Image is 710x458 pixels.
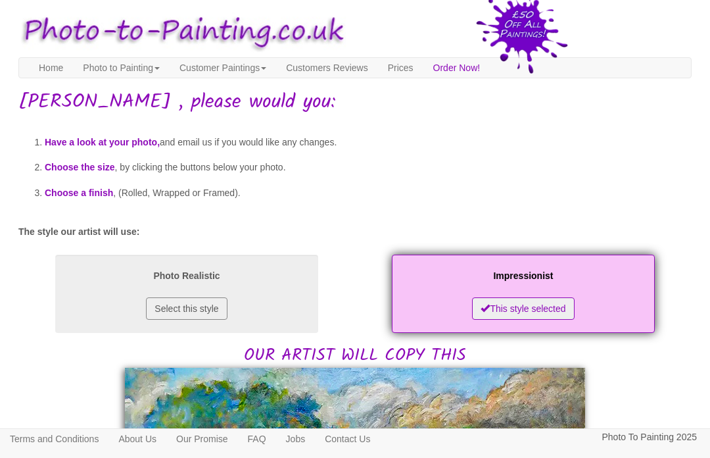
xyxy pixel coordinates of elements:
[238,429,276,449] a: FAQ
[146,297,227,320] button: Select this style
[45,188,113,198] span: Choose a finish
[108,429,166,449] a: About Us
[45,162,115,172] span: Choose the size
[423,58,490,78] a: Order Now!
[45,180,692,206] li: , (Rolled, Wrapped or Framed).
[602,429,697,445] p: Photo To Painting 2025
[276,58,377,78] a: Customers Reviews
[18,225,139,238] label: The style our artist will use:
[12,7,348,57] img: Photo to Painting
[315,429,380,449] a: Contact Us
[378,58,423,78] a: Prices
[170,58,276,78] a: Customer Paintings
[166,429,238,449] a: Our Promise
[18,251,692,365] h2: OUR ARTIST WILL COPY THIS
[68,268,305,284] p: Photo Realistic
[18,91,692,113] h1: [PERSON_NAME] , please would you:
[45,130,692,155] li: and email us if you would like any changes.
[276,429,316,449] a: Jobs
[45,155,692,180] li: , by clicking the buttons below your photo.
[405,268,642,284] p: Impressionist
[45,137,160,147] span: Have a look at your photo,
[73,58,170,78] a: Photo to Painting
[29,58,73,78] a: Home
[472,297,574,320] button: This style selected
